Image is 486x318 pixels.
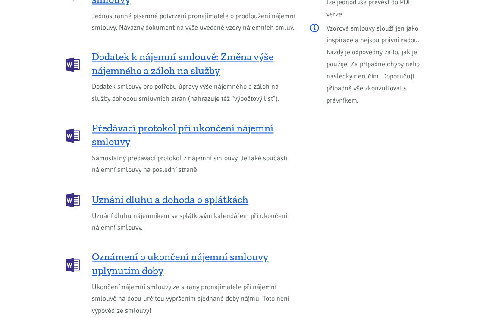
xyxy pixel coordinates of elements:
a: Oznámení o ukončení nájemní smlouvy uplynutím doby [66,250,298,278]
span: Uznání dluhu nájemníkem se splátkovým kalendářem při ukončení nájemní smlouvy. [92,211,298,234]
img: DOCX (Word) [66,258,80,272]
p: Vzorové smlouvy slouží jen jako inspirace a nejsou právní radou. Každý je odpovědný za to, jak je... [310,22,421,107]
img: DOCX (Word) [66,129,80,143]
a: Uznání dluhu a dohoda o splátkách [66,193,298,207]
span: Oznámení o ukončení nájemní smlouvy uplynutím doby [92,250,298,278]
span: Dodatek k nájemní smlouvě: Změna výše nájemného a záloh na služby [92,50,298,78]
span: Jednostranné písemné potvrzení pronajímatele o prodloužení nájemní smlouvy. Návazný dokument na v... [92,10,298,34]
a: Dodatek k nájemní smlouvě: Změna výše nájemného a záloh na služby [66,50,298,78]
img: DOCX (Word) [66,193,80,208]
span: Předávací protokol při ukončení nájemní smlouvy [92,122,298,149]
span: Ukončení nájemní smlouvy ze strany pronajímatele při nájemní smlouvě na dobu určitou vypršením sj... [92,282,298,317]
span: Samostatný předávací protokol z nájemní smlouvy. Je také součástí nájemní smlouvy na poslední str... [92,153,298,176]
img: DOCX (Word) [66,58,80,72]
span: Uznání dluhu a dohoda o splátkách [92,193,249,207]
span: Dodatek smlouvy pro potřebu úpravy výše nájemného a záloh na služby dohodou smluvních stran (nahr... [92,81,298,105]
a: Předávací protokol při ukončení nájemní smlouvy [66,122,298,149]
